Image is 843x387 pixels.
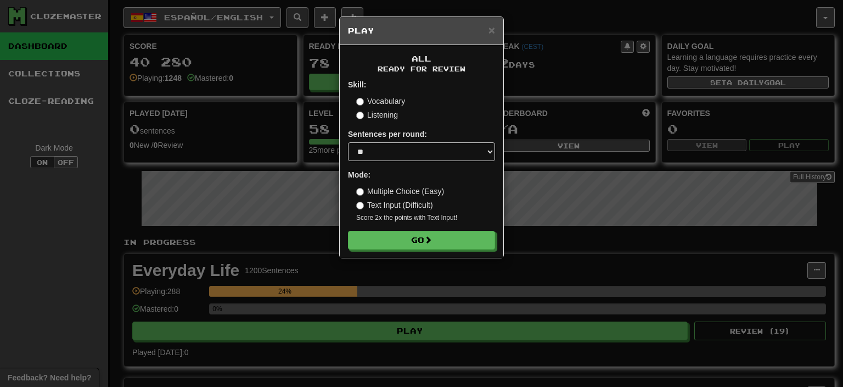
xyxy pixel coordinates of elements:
strong: Skill: [348,80,366,89]
span: All [412,54,431,63]
input: Vocabulary [356,98,364,106]
label: Listening [356,109,398,120]
label: Multiple Choice (Easy) [356,186,444,197]
input: Multiple Choice (Easy) [356,188,364,196]
h5: Play [348,25,495,36]
button: Go [348,231,495,250]
input: Listening [356,112,364,119]
label: Sentences per round: [348,129,427,140]
strong: Mode: [348,170,370,179]
small: Score 2x the points with Text Input ! [356,213,495,223]
span: × [488,24,495,36]
small: Ready for Review [348,64,495,74]
input: Text Input (Difficult) [356,202,364,209]
button: Close [488,24,495,36]
label: Vocabulary [356,96,405,107]
label: Text Input (Difficult) [356,200,433,211]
